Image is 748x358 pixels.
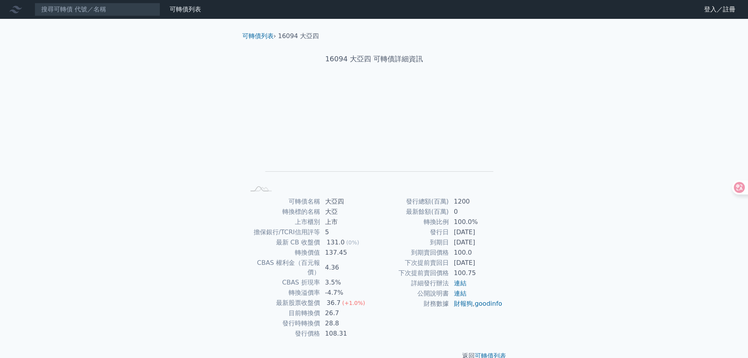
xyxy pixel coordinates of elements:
span: (0%) [346,239,359,246]
td: 公開說明書 [374,288,449,299]
h1: 16094 大亞四 可轉債詳細資訊 [236,53,512,64]
td: 轉換標的名稱 [245,207,320,217]
td: 最新 CB 收盤價 [245,237,320,248]
td: 發行日 [374,227,449,237]
span: (+1.0%) [342,300,365,306]
td: 28.8 [320,318,374,329]
td: 大亞 [320,207,374,217]
td: CBAS 權利金（百元報價） [245,258,320,277]
a: 登入／註冊 [698,3,742,16]
td: 可轉債名稱 [245,196,320,207]
td: 下次提前賣回日 [374,258,449,268]
div: 131.0 [325,238,346,247]
td: [DATE] [449,237,503,248]
td: 發行價格 [245,329,320,339]
td: 100.0% [449,217,503,227]
td: 到期賣回價格 [374,248,449,258]
li: 16094 大亞四 [278,31,319,41]
td: 發行總額(百萬) [374,196,449,207]
td: 最新餘額(百萬) [374,207,449,217]
li: › [242,31,276,41]
td: 5 [320,227,374,237]
td: 下次提前賣回價格 [374,268,449,278]
td: 轉換價值 [245,248,320,258]
td: 3.5% [320,277,374,288]
a: 可轉債列表 [242,32,274,40]
td: 100.0 [449,248,503,258]
td: 137.45 [320,248,374,258]
a: 連結 [454,279,466,287]
td: 100.75 [449,268,503,278]
td: 108.31 [320,329,374,339]
td: 轉換比例 [374,217,449,227]
td: 0 [449,207,503,217]
td: 轉換溢價率 [245,288,320,298]
td: 26.7 [320,308,374,318]
td: , [449,299,503,309]
td: 目前轉換價 [245,308,320,318]
td: [DATE] [449,227,503,237]
td: 發行時轉換價 [245,318,320,329]
input: 搜尋可轉債 代號／名稱 [35,3,160,16]
td: 最新股票收盤價 [245,298,320,308]
td: 財務數據 [374,299,449,309]
td: 大亞四 [320,196,374,207]
td: CBAS 折現率 [245,277,320,288]
td: 1200 [449,196,503,207]
a: 財報狗 [454,300,473,307]
td: -4.7% [320,288,374,298]
g: Chart [258,89,494,183]
td: 詳細發行辦法 [374,278,449,288]
a: 可轉債列表 [170,6,201,13]
td: 上市 [320,217,374,227]
td: [DATE] [449,258,503,268]
a: goodinfo [475,300,502,307]
td: 4.36 [320,258,374,277]
td: 到期日 [374,237,449,248]
td: 擔保銀行/TCRI信用評等 [245,227,320,237]
a: 連結 [454,290,466,297]
td: 上市櫃別 [245,217,320,227]
div: 36.7 [325,298,342,308]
